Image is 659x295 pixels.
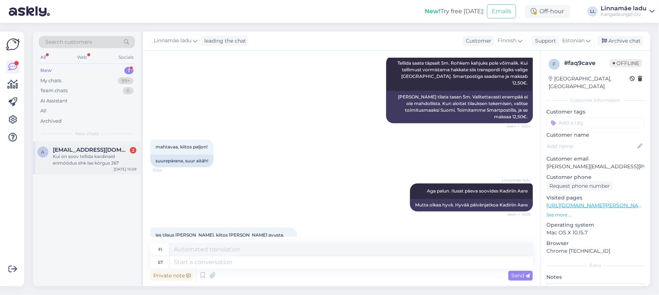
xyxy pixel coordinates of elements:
[40,107,47,115] div: All
[40,87,67,94] div: Team chats
[546,273,644,281] p: Notes
[546,155,644,163] p: Customer email
[45,38,92,46] span: Search customers
[610,59,642,67] span: Offline
[553,61,556,67] span: f
[546,173,644,181] p: Customer phone
[40,118,62,125] div: Archived
[546,262,644,269] div: Extra
[546,212,644,218] p: See more ...
[159,243,162,256] div: fi
[76,53,89,62] div: Web
[511,272,530,279] span: Send
[155,232,284,238] span: jes tilaus [PERSON_NAME], kiitos [PERSON_NAME] avusta.
[546,202,648,209] a: [URL][DOMAIN_NAME][PERSON_NAME]
[425,8,440,15] b: New!
[75,130,99,137] span: New chats
[398,60,529,86] span: Tellida saate täpselt 5m. Rohkem kahjuks pole võimalik. Kui tellimust vormistama hakkate siis tra...
[587,6,598,17] div: LL
[546,181,613,191] div: Request phone number
[487,4,516,18] button: Emails
[53,147,129,153] span: airisooman@gmail.com
[158,256,163,269] div: et
[40,97,67,105] div: AI Assistant
[118,77,133,84] div: 99+
[498,37,516,45] span: Finnish
[150,271,194,281] div: Private note
[564,59,610,68] div: # faq9cave
[40,67,52,74] div: New
[562,37,585,45] span: Estonian
[386,91,533,123] div: [PERSON_NAME] tilata tasan 5m. Valitettavasti enempää ei ole mahdollista. Kun aloitat tilauksen t...
[547,142,636,150] input: Add name
[123,87,133,94] div: 0
[546,240,644,247] p: Browser
[427,188,528,194] span: Aga palun. Ilusat päeva soovides Kadiriin Aare
[114,166,136,172] div: [DATE] 15:09
[425,7,484,16] div: Try free [DATE]:
[117,53,135,62] div: Socials
[150,155,213,167] div: suurepärane, suur aitäh!
[546,97,644,104] div: Customer information
[532,37,556,45] div: Support
[6,37,20,51] img: Askly Logo
[201,37,246,45] div: leading the chat
[41,149,45,155] span: a
[546,229,644,237] p: Mac OS X 10.15.7
[154,37,191,45] span: Linnamäe ladu
[549,75,630,90] div: [GEOGRAPHIC_DATA], [GEOGRAPHIC_DATA]
[546,108,644,116] p: Customer tags
[597,36,644,46] div: Archive chat
[410,199,533,211] div: Mutta olkaa hyvä. Hyvää päivänjatkoa Kadiriin Aare
[546,247,644,255] p: Chrome [TECHNICAL_ID]
[502,177,531,183] span: Linnamäe ladu
[124,67,133,74] div: 1
[153,168,180,173] span: 13:04
[40,77,61,84] div: My chats
[155,144,208,150] span: mahtavaa, kiitos paljon!
[546,163,644,170] p: [PERSON_NAME][EMAIL_ADDRESS][PERSON_NAME][DOMAIN_NAME]
[503,212,531,217] span: Seen ✓ 13:06
[601,6,647,11] div: Linnamäe ladu
[130,147,136,154] div: 2
[503,123,531,129] span: Seen ✓ 13:04
[546,117,644,128] input: Add a tag
[463,37,491,45] div: Customer
[601,11,647,17] div: Kangadzungel OÜ
[546,221,644,229] p: Operating system
[39,53,47,62] div: All
[53,153,136,166] div: Kui on soov tellida kardinaid erimõõdus ehk lae kõrgus 267
[546,194,644,202] p: Visited pages
[601,6,655,17] a: Linnamäe laduKangadzungel OÜ
[546,131,644,139] p: Customer name
[525,5,570,18] div: Off-hour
